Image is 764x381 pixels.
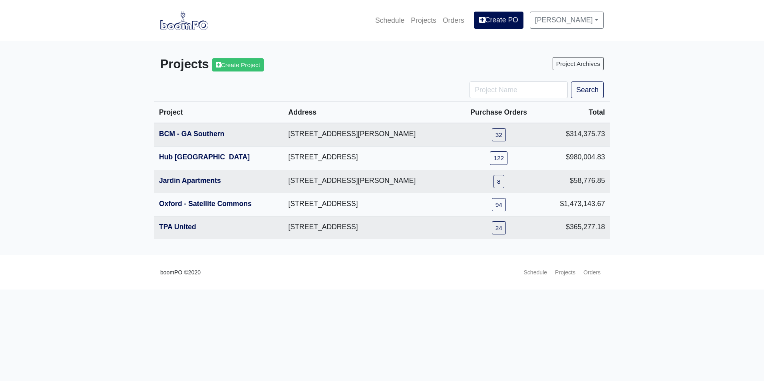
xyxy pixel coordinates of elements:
a: Jardin Apartments [159,177,221,185]
td: [STREET_ADDRESS][PERSON_NAME] [284,170,457,193]
a: 94 [492,198,506,211]
a: TPA United [159,223,196,231]
a: 8 [493,175,504,188]
td: $980,004.83 [541,147,610,170]
td: $1,473,143.67 [541,193,610,216]
a: [PERSON_NAME] [530,12,604,28]
a: 32 [492,128,506,141]
th: Address [284,102,457,123]
a: Schedule [372,12,408,29]
a: Projects [408,12,440,29]
td: $58,776.85 [541,170,610,193]
td: [STREET_ADDRESS] [284,216,457,239]
td: [STREET_ADDRESS][PERSON_NAME] [284,123,457,147]
a: Orders [440,12,468,29]
a: Create PO [474,12,523,28]
a: Schedule [520,265,550,280]
a: Oxford - Satellite Commons [159,200,252,208]
a: 24 [492,221,506,234]
button: Search [571,81,604,98]
a: Project Archives [553,57,604,70]
h3: Projects [160,57,376,72]
td: [STREET_ADDRESS] [284,147,457,170]
img: boomPO [160,11,208,30]
th: Project [154,102,284,123]
td: [STREET_ADDRESS] [284,193,457,216]
a: Orders [580,265,604,280]
td: $314,375.73 [541,123,610,147]
th: Purchase Orders [457,102,541,123]
input: Project Name [470,81,568,98]
a: Hub [GEOGRAPHIC_DATA] [159,153,250,161]
a: Projects [552,265,579,280]
a: Create Project [212,58,264,71]
a: BCM - GA Southern [159,130,225,138]
small: boomPO ©2020 [160,268,201,277]
th: Total [541,102,610,123]
td: $365,277.18 [541,216,610,239]
a: 122 [490,151,507,165]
